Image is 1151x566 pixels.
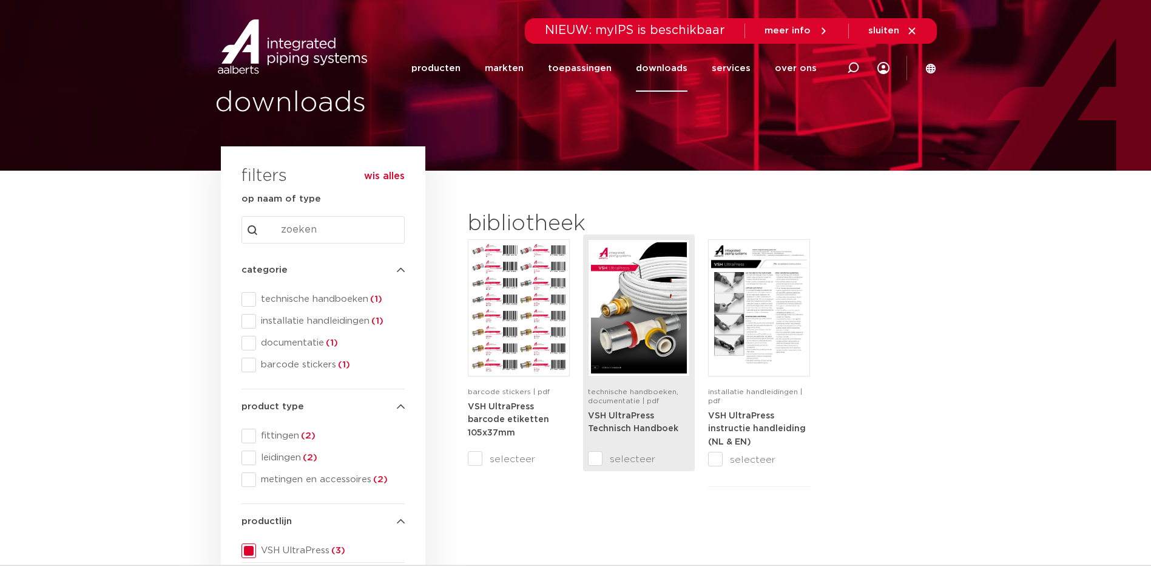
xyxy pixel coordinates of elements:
[711,242,807,373] img: VSH-UltraPress-Montage-instructie_5007860_A5_24_EN-NL-pdf.jpg
[241,162,287,191] h3: filters
[241,314,405,329] div: installatie handleidingen(1)
[241,292,405,307] div: technische handboeken(1)
[256,474,405,486] span: metingen en accessoires
[241,429,405,443] div: fittingen(2)
[301,453,317,462] span: (2)
[588,388,678,404] span: technische handboeken, documentatie | pdf
[591,242,687,373] img: VSH-UltraPress_A4TM_5008751_2025_3.0_NL-pdf.jpg
[241,514,405,529] h4: productlijn
[241,400,405,414] h4: product type
[329,546,345,555] span: (3)
[588,411,678,434] a: VSH UltraPress Technisch Handboek
[485,45,524,92] a: markten
[471,242,567,373] img: VSH-UltraPress_BarcodeEtiketten_Avery105x37_Maart25-pdf.jpg
[636,45,687,92] a: downloads
[708,452,810,467] label: selecteer
[215,84,570,123] h1: downloads
[241,544,405,558] div: VSH UltraPress(3)
[241,336,405,350] div: documentatie(1)
[241,358,405,372] div: barcode stickers(1)
[708,388,802,404] span: installatie handleidingen | pdf
[256,293,405,305] span: technische handboeken
[765,26,811,35] span: meer info
[468,388,550,395] span: barcode stickers | pdf
[708,411,806,446] a: VSH UltraPress instructie handleiding (NL & EN)
[364,170,405,182] button: wis alles
[241,472,405,487] div: metingen en accessoires(2)
[256,545,405,557] span: VSH UltraPress
[468,452,570,466] label: selecteer
[545,24,725,36] span: NIEUW: myIPS is beschikbaar
[868,26,917,36] a: sluiten
[468,210,684,239] h2: bibliotheek
[411,45,461,92] a: producten
[336,360,350,369] span: (1)
[765,26,829,36] a: meer info
[371,475,388,484] span: (2)
[241,194,321,203] strong: op naam of type
[256,315,405,327] span: installatie handleidingen
[256,359,405,371] span: barcode stickers
[256,452,405,464] span: leidingen
[324,338,338,347] span: (1)
[368,295,382,304] span: (1)
[411,45,817,92] nav: Menu
[256,337,405,349] span: documentatie
[468,402,549,437] a: VSH UltraPress barcode etiketten 105x37mm
[299,431,316,440] span: (2)
[256,430,405,442] span: fittingen
[775,45,817,92] a: over ons
[241,263,405,278] h4: categorie
[370,316,383,326] span: (1)
[548,45,612,92] a: toepassingen
[588,452,690,466] label: selecteer
[241,451,405,465] div: leidingen(2)
[868,26,899,35] span: sluiten
[712,45,751,92] a: services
